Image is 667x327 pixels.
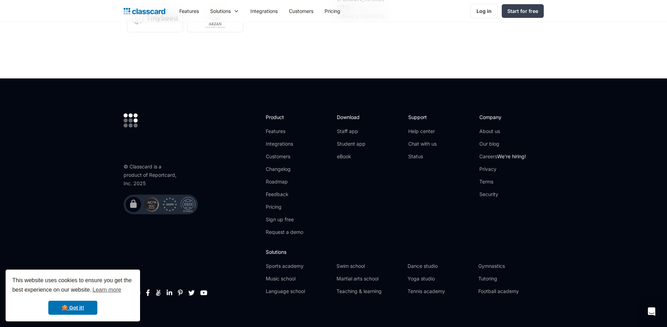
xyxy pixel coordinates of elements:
[245,3,283,19] a: Integrations
[336,275,402,282] a: Martial arts school
[204,3,245,19] div: Solutions
[479,178,526,185] a: Terms
[408,288,473,295] a: Tennis academy
[167,289,172,296] a: 
[479,113,526,121] h2: Company
[477,7,492,15] div: Log in
[266,248,543,256] h2: Solutions
[337,113,366,121] h2: Download
[507,7,538,15] div: Start for free
[266,166,303,173] a: Changelog
[408,153,437,160] a: Status
[283,3,319,19] a: Customers
[479,191,526,198] a: Security
[48,301,97,315] a: dismiss cookie message
[266,191,303,198] a: Feedback
[266,153,303,160] a: Customers
[336,288,402,295] a: Teaching & learning
[178,289,183,296] a: 
[266,128,303,135] a: Features
[336,263,402,270] a: Swim school
[337,128,366,135] a: Staff app
[266,275,331,282] a: Music school
[497,153,526,159] span: We're hiring!
[408,140,437,147] a: Chat with us
[337,140,366,147] a: Student app
[478,288,543,295] a: Football academy
[408,113,437,121] h2: Support
[6,270,140,321] div: cookieconsent
[91,285,122,295] a: learn more about cookies
[408,128,437,135] a: Help center
[124,162,180,188] div: © Classcard is a product of Reportcard, Inc. 2025
[12,276,133,295] span: This website uses cookies to ensure you get the best experience on our website.
[266,263,331,270] a: Sports academy
[319,3,346,19] a: Pricing
[188,289,195,296] a: 
[478,275,543,282] a: Tutoring
[479,128,526,135] a: About us
[471,4,498,18] a: Log in
[266,203,303,210] a: Pricing
[266,288,331,295] a: Language school
[210,7,231,15] div: Solutions
[479,140,526,147] a: Our blog
[408,275,473,282] a: Yoga studio
[124,6,165,16] a: home
[200,289,207,296] a: 
[266,178,303,185] a: Roadmap
[146,289,150,296] a: 
[266,229,303,236] a: Request a demo
[478,263,543,270] a: Gymnastics
[155,289,161,296] a: 
[174,3,204,19] a: Features
[479,166,526,173] a: Privacy
[266,216,303,223] a: Sign up free
[479,153,526,160] a: CareersWe're hiring!
[408,263,473,270] a: Dance studio
[266,113,303,121] h2: Product
[337,153,366,160] a: eBook
[502,4,544,18] a: Start for free
[266,140,303,147] a: Integrations
[643,303,660,320] div: Open Intercom Messenger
